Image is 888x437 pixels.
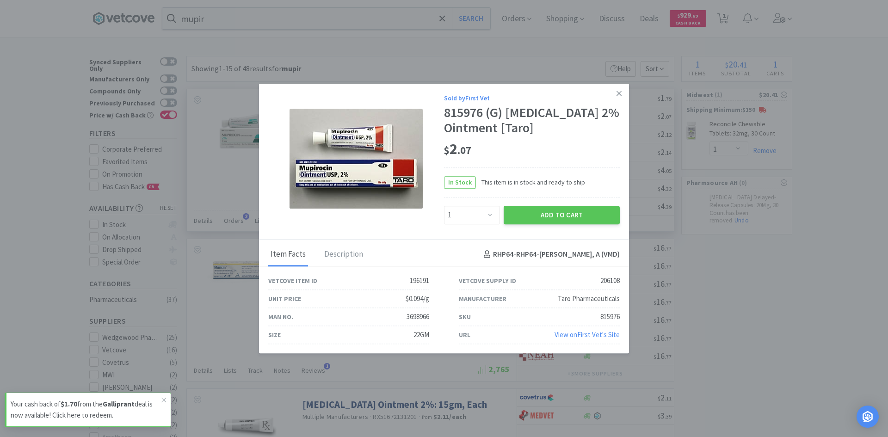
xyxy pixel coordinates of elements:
[857,406,879,428] div: Open Intercom Messenger
[413,329,429,340] div: 22GM
[444,105,620,136] div: 815976 (G) [MEDICAL_DATA] 2% Ointment [Taro]
[410,275,429,286] div: 196191
[459,330,470,340] div: URL
[459,312,471,322] div: SKU
[268,276,317,286] div: Vetcove Item ID
[600,275,620,286] div: 206108
[290,109,423,209] img: 4860fa5397e34cb5a6e60516a0174fac_206108.jpeg
[407,311,429,322] div: 3698966
[444,144,450,157] span: $
[459,276,516,286] div: Vetcove Supply ID
[600,311,620,322] div: 815976
[459,294,506,304] div: Manufacturer
[444,93,620,103] div: Sold by First Vet
[558,293,620,304] div: Taro Pharmaceuticals
[504,206,620,224] button: Add to Cart
[480,249,620,261] h4: RHP64-RHP64 - [PERSON_NAME], A (VMD)
[268,330,281,340] div: Size
[61,400,77,408] strong: $1.70
[11,399,161,421] p: Your cash back of from the deal is now available! Click here to redeem.
[555,330,620,339] a: View onFirst Vet's Site
[268,243,308,266] div: Item Facts
[476,177,585,187] span: This item is in stock and ready to ship
[103,400,135,408] strong: Galliprant
[268,294,301,304] div: Unit Price
[444,140,471,158] span: 2
[444,177,475,188] span: In Stock
[322,243,365,266] div: Description
[268,312,293,322] div: Man No.
[457,144,471,157] span: . 07
[406,293,429,304] div: $0.094/g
